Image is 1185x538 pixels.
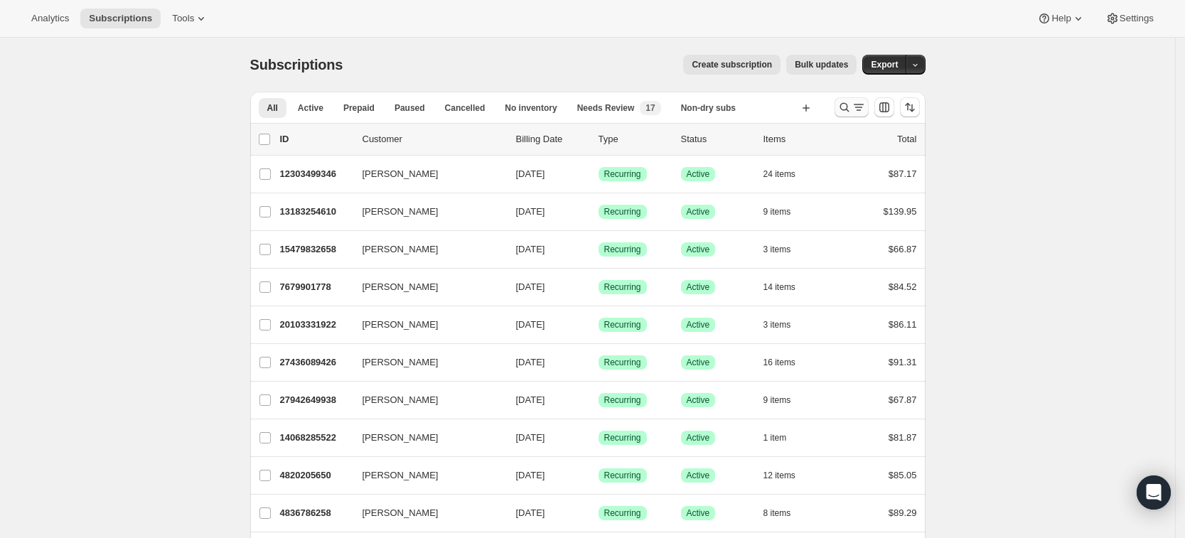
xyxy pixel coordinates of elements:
[280,280,351,294] p: 7679901778
[763,428,803,448] button: 1 item
[516,244,545,254] span: [DATE]
[1137,475,1171,510] div: Open Intercom Messenger
[280,466,917,485] div: 4820205650[PERSON_NAME][DATE]SuccessRecurringSuccessActive12 items$85.05
[354,464,496,487] button: [PERSON_NAME]
[763,206,791,217] span: 9 items
[683,55,781,75] button: Create subscription
[795,59,848,70] span: Bulk updates
[363,506,439,520] span: [PERSON_NAME]
[604,394,641,406] span: Recurring
[363,468,439,483] span: [PERSON_NAME]
[298,102,323,114] span: Active
[604,206,641,217] span: Recurring
[763,240,807,259] button: 3 items
[681,132,752,146] p: Status
[280,393,351,407] p: 27942649938
[280,240,917,259] div: 15479832658[PERSON_NAME][DATE]SuccessRecurringSuccessActive3 items$66.87
[354,351,496,374] button: [PERSON_NAME]
[604,507,641,519] span: Recurring
[395,102,425,114] span: Paused
[280,202,917,222] div: 13183254610[PERSON_NAME][DATE]SuccessRecurringSuccessActive9 items$139.95
[862,55,906,75] button: Export
[354,389,496,411] button: [PERSON_NAME]
[889,432,917,443] span: $81.87
[604,432,641,443] span: Recurring
[889,507,917,518] span: $89.29
[763,507,791,519] span: 8 items
[280,428,917,448] div: 14068285522[PERSON_NAME][DATE]SuccessRecurringSuccessActive1 item$81.87
[786,55,857,75] button: Bulk updates
[681,102,736,114] span: Non-dry subs
[172,13,194,24] span: Tools
[363,431,439,445] span: [PERSON_NAME]
[763,470,795,481] span: 12 items
[889,319,917,330] span: $86.11
[889,470,917,480] span: $85.05
[89,13,152,24] span: Subscriptions
[363,167,439,181] span: [PERSON_NAME]
[163,9,217,28] button: Tools
[516,281,545,292] span: [DATE]
[363,393,439,407] span: [PERSON_NAME]
[516,357,545,367] span: [DATE]
[763,466,811,485] button: 12 items
[687,244,710,255] span: Active
[354,238,496,261] button: [PERSON_NAME]
[280,132,917,146] div: IDCustomerBilling DateTypeStatusItemsTotal
[280,167,351,181] p: 12303499346
[645,102,655,114] span: 17
[354,276,496,298] button: [PERSON_NAME]
[763,319,791,330] span: 3 items
[267,102,278,114] span: All
[599,132,670,146] div: Type
[516,319,545,330] span: [DATE]
[363,280,439,294] span: [PERSON_NAME]
[889,394,917,405] span: $67.87
[687,507,710,519] span: Active
[763,132,835,146] div: Items
[280,468,351,483] p: 4820205650
[363,205,439,219] span: [PERSON_NAME]
[889,168,917,179] span: $87.17
[1120,13,1154,24] span: Settings
[280,503,917,523] div: 4836786258[PERSON_NAME][DATE]SuccessRecurringSuccessActive8 items$89.29
[687,206,710,217] span: Active
[280,164,917,184] div: 12303499346[PERSON_NAME][DATE]SuccessRecurringSuccessActive24 items$87.17
[1097,9,1162,28] button: Settings
[604,470,641,481] span: Recurring
[763,357,795,368] span: 16 items
[280,355,351,370] p: 27436089426
[763,503,807,523] button: 8 items
[900,97,920,117] button: Sort the results
[871,59,898,70] span: Export
[604,168,641,180] span: Recurring
[763,164,811,184] button: 24 items
[280,315,917,335] div: 20103331922[PERSON_NAME][DATE]SuccessRecurringSuccessActive3 items$86.11
[897,132,916,146] p: Total
[577,102,635,114] span: Needs Review
[354,502,496,524] button: [PERSON_NAME]
[874,97,894,117] button: Customize table column order and visibility
[516,470,545,480] span: [DATE]
[687,470,710,481] span: Active
[354,313,496,336] button: [PERSON_NAME]
[763,390,807,410] button: 9 items
[516,168,545,179] span: [DATE]
[763,277,811,297] button: 14 items
[1051,13,1071,24] span: Help
[687,319,710,330] span: Active
[280,132,351,146] p: ID
[763,432,787,443] span: 1 item
[354,163,496,185] button: [PERSON_NAME]
[687,432,710,443] span: Active
[280,506,351,520] p: 4836786258
[516,132,587,146] p: Billing Date
[363,242,439,257] span: [PERSON_NAME]
[763,353,811,372] button: 16 items
[80,9,161,28] button: Subscriptions
[354,426,496,449] button: [PERSON_NAME]
[354,200,496,223] button: [PERSON_NAME]
[763,202,807,222] button: 9 items
[687,168,710,180] span: Active
[280,205,351,219] p: 13183254610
